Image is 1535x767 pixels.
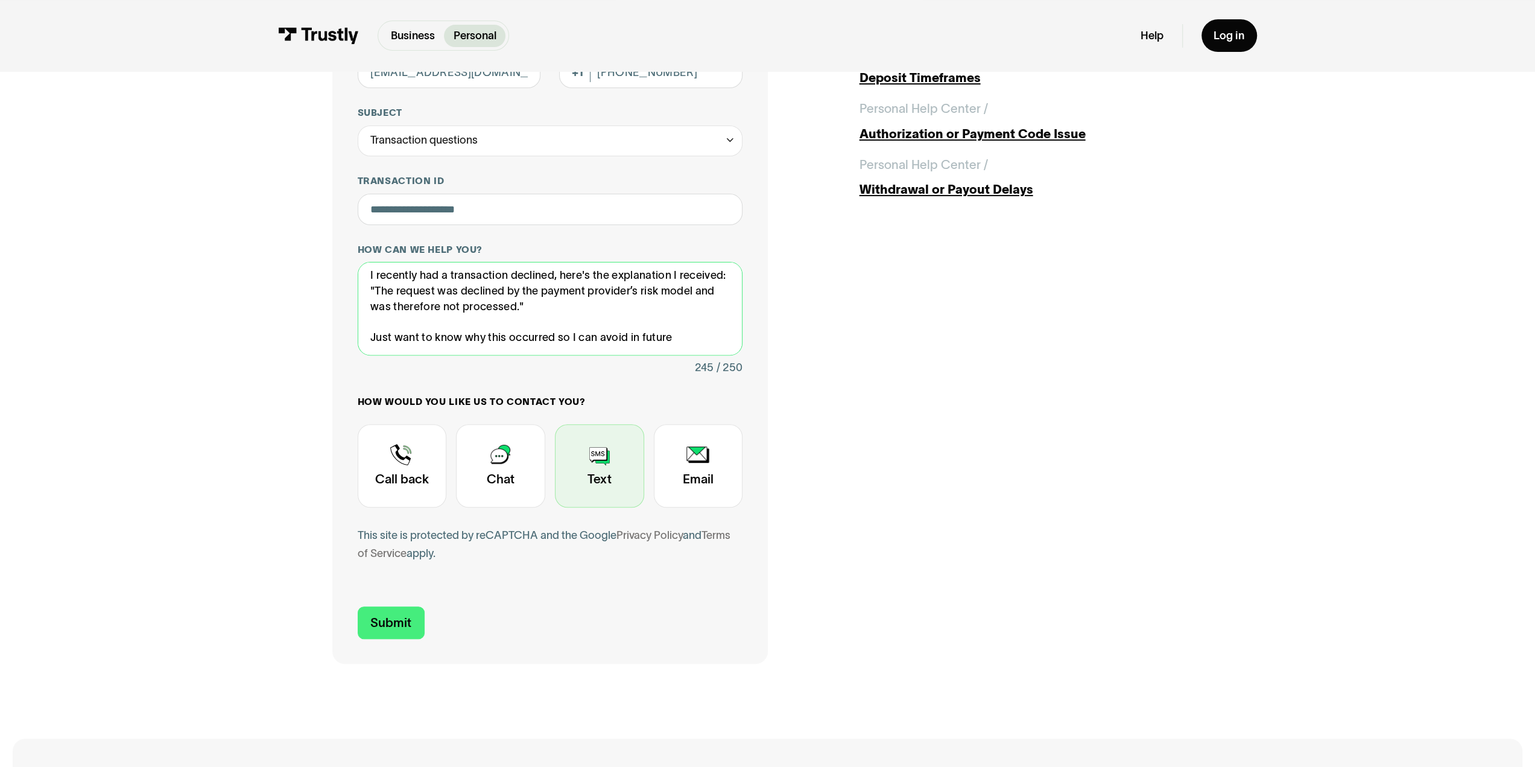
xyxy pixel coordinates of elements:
input: (555) 555-5555 [559,57,742,88]
div: Transaction questions [370,131,478,150]
label: How would you like us to contact you? [358,396,743,409]
p: Business [391,28,435,44]
a: Personal Help Center /Withdrawal or Payout Delays [859,156,1202,199]
div: Log in [1214,29,1244,43]
a: Personal Help Center /Authorization or Payment Code Issue [859,100,1202,143]
input: alex@mail.com [358,57,541,88]
label: Subject [358,107,743,119]
a: Log in [1201,19,1257,52]
label: Transaction ID [358,175,743,188]
a: Privacy Policy [616,529,683,541]
div: Personal Help Center / [859,156,987,174]
img: Trustly Logo [278,27,359,44]
div: Deposit Timeframes [859,69,1202,88]
div: This site is protected by reCAPTCHA and the Google and apply. [358,526,743,564]
div: / 250 [717,358,742,377]
div: Transaction questions [358,126,743,157]
label: How can we help you? [358,244,743,256]
div: Personal Help Center / [859,100,987,118]
div: Authorization or Payment Code Issue [859,125,1202,144]
p: Personal [454,28,496,44]
a: Help [1141,29,1163,43]
a: Personal [444,25,505,47]
div: 245 [695,358,714,377]
a: Business [381,25,444,47]
div: Withdrawal or Payout Delays [859,180,1202,199]
input: Submit [358,606,425,639]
